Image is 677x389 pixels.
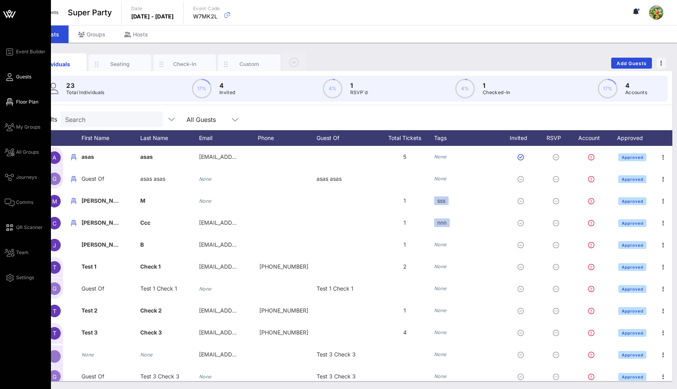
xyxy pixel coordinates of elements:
span: M [52,198,57,205]
button: Approved [618,263,647,271]
button: Approved [618,373,647,381]
span: Test 2 [81,307,98,314]
div: Seating [103,60,138,68]
div: Last Name [140,130,199,146]
span: [EMAIL_ADDRESS][DOMAIN_NAME] [199,263,293,270]
span: a [52,154,56,161]
p: 1 [483,81,510,90]
span: C [52,220,56,227]
p: 4 [219,81,235,90]
i: None [434,242,447,247]
div: Account [571,130,614,146]
button: Approved [618,153,647,161]
span: Add Guests [616,60,647,66]
button: Approved [618,285,647,293]
span: Approved [621,374,643,379]
button: Approved [618,175,647,183]
div: 1 [375,300,434,322]
div: 4 [375,322,434,344]
div: Total Tickets [375,130,434,146]
span: [PERSON_NAME] [81,197,128,204]
span: Comms [16,199,33,206]
div: Test 1 Check 1 [317,278,375,300]
div: First Name [81,130,140,146]
div: Individuals [38,60,73,68]
button: Approved [618,241,647,249]
p: 23 [66,81,105,90]
span: QR Scanner [16,224,43,231]
span: J [53,242,56,249]
i: None [434,329,447,335]
span: Guests [16,73,31,80]
p: RSVP`d [350,89,368,96]
div: Check-In [167,60,202,68]
div: sss [434,196,449,205]
span: [EMAIL_ADDRESS][DOMAIN_NAME] [199,307,293,314]
span: Guest Of [81,285,104,292]
div: Test 3 Check 3 [317,365,375,387]
i: None [434,154,447,160]
span: Approved [621,353,643,357]
span: Approved [621,265,643,269]
span: Check 3 [140,329,162,336]
div: Invited [501,130,544,146]
div: Guest Of [317,130,375,146]
i: None [199,198,212,204]
p: Date [131,5,174,13]
i: None [199,286,212,292]
span: Guest Of [81,175,104,182]
p: Invited [219,89,235,96]
span: All Groups [16,149,39,156]
div: 1 [375,190,434,212]
span: My Groups [16,124,40,131]
span: G [52,175,56,182]
a: All Groups [5,147,39,157]
a: Team [5,248,29,257]
span: [EMAIL_ADDRESS][DOMAIN_NAME] [199,351,293,358]
span: B [140,241,144,248]
span: [PERSON_NAME] [81,219,128,226]
button: Approved [618,307,647,315]
span: Check 2 [140,307,162,314]
span: Team [16,249,29,256]
i: None [434,307,447,313]
span: Approved [621,199,643,204]
div: RSVP [544,130,571,146]
i: None [434,373,447,379]
div: 2 [375,256,434,278]
span: Test 1 Check 1 [140,285,177,292]
div: Test 3 Check 3 [317,344,375,365]
span: Ccc [140,219,150,226]
div: asas asas [317,168,375,190]
span: Super Party [68,7,112,18]
span: Event Builder [16,48,45,55]
p: W7MK2L [193,13,220,20]
button: Approved [618,351,647,359]
span: T [53,330,56,336]
div: 1 [375,234,434,256]
p: [DATE] - [DATE] [131,13,174,20]
div: 5 [375,146,434,168]
p: 1 [350,81,368,90]
span: Settings [16,274,34,281]
span: asas [140,153,153,160]
p: Total Individuals [66,89,105,96]
span: T [53,264,56,271]
span: Test 1 [81,263,96,270]
i: None [434,176,447,182]
div: Email [199,130,258,146]
div: nnn [434,218,450,227]
a: Journeys [5,173,37,182]
a: Guests [5,72,31,82]
button: Approved [618,219,647,227]
p: 4 [625,81,647,90]
span: asas asas [140,175,165,182]
span: T [53,308,56,314]
i: None [199,374,212,380]
span: [EMAIL_ADDRESS][DOMAIN_NAME] [199,153,293,160]
div: Approved [614,130,653,146]
span: asas [81,153,94,160]
span: +12014222656 [259,329,308,336]
a: Event Builder [5,47,45,56]
span: Approved [621,155,643,160]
